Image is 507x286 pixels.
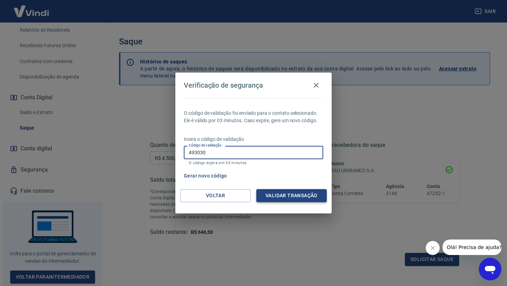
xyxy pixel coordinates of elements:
[184,81,263,89] h4: Verificação de segurança
[181,169,230,182] button: Gerar novo código
[184,136,323,143] p: Insira o código de validação
[180,189,251,202] button: Voltar
[443,240,501,255] iframe: Mensagem da empresa
[189,143,221,148] label: Código de validação
[4,5,59,11] span: Olá! Precisa de ajuda?
[479,258,501,280] iframe: Botão para abrir a janela de mensagens
[184,110,323,124] p: O código de validação foi enviado para o contato selecionado. Ele é válido por 03 minutos. Caso e...
[426,241,440,255] iframe: Fechar mensagem
[189,161,318,165] p: O código expira em 03 minutos.
[256,189,327,202] button: Validar transação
